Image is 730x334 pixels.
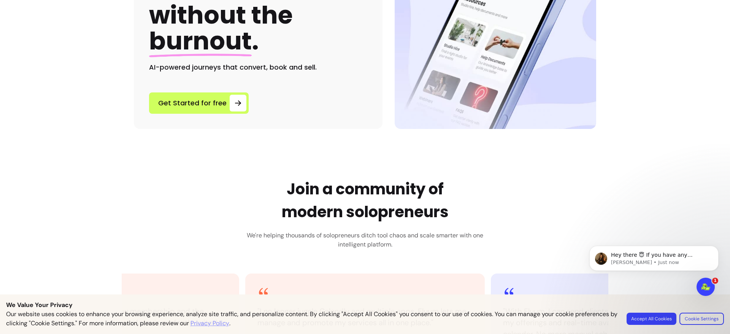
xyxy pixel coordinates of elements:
span: 1 [712,278,718,284]
h2: Join a community of modern solopreneurs [282,178,449,223]
span: burnout [149,24,252,58]
iframe: Intercom notifications message [578,230,730,313]
button: Cookie Settings [679,313,724,325]
span: Get Started for free [158,98,227,108]
p: Our website uses cookies to enhance your browsing experience, analyze site traffic, and personali... [6,310,617,328]
p: We Value Your Privacy [6,301,724,310]
button: Accept All Cookies [627,313,676,325]
iframe: Intercom live chat [697,278,715,296]
h2: AI-powered journeys that convert, book and sell. [149,62,367,73]
h3: We're helping thousands of solopreneurs ditch tool chaos and scale smarter with one intelligent p... [241,231,489,249]
a: Get Started for free [149,92,249,114]
a: Privacy Policy [190,319,229,328]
